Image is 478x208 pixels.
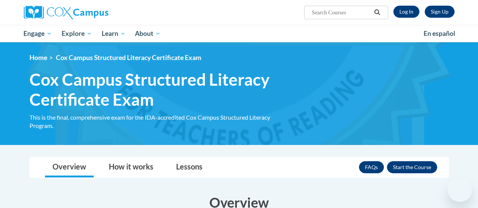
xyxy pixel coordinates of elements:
[19,25,57,42] a: Engage
[425,6,455,18] a: Register
[387,161,437,173] button: Enroll
[135,29,161,38] span: About
[29,113,290,130] div: This is the final, comprehensive exam for the IDA-accredited Cox Campus Structured Literacy Program.
[23,29,52,38] span: Engage
[311,8,371,17] input: Search Courses
[29,54,47,62] a: Home
[419,26,460,42] a: En español
[393,6,419,18] a: Log In
[29,69,290,109] span: Cox Campus Structured Literacy Certificate Exam
[102,29,125,38] span: Learn
[169,157,210,177] a: Lessons
[371,8,383,17] button: Search
[359,161,384,173] a: FAQs
[18,25,460,42] div: Main menu
[424,29,455,37] span: En español
[57,25,97,42] a: Explore
[97,25,130,42] a: Learn
[130,25,166,42] a: About
[62,29,92,38] span: Explore
[101,157,161,177] a: How it works
[24,6,160,19] a: Cox Campus
[24,6,108,19] img: Cox Campus
[45,157,94,177] a: Overview
[448,178,472,202] iframe: Button to launch messaging window
[56,54,201,62] span: Cox Campus Structured Literacy Certificate Exam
